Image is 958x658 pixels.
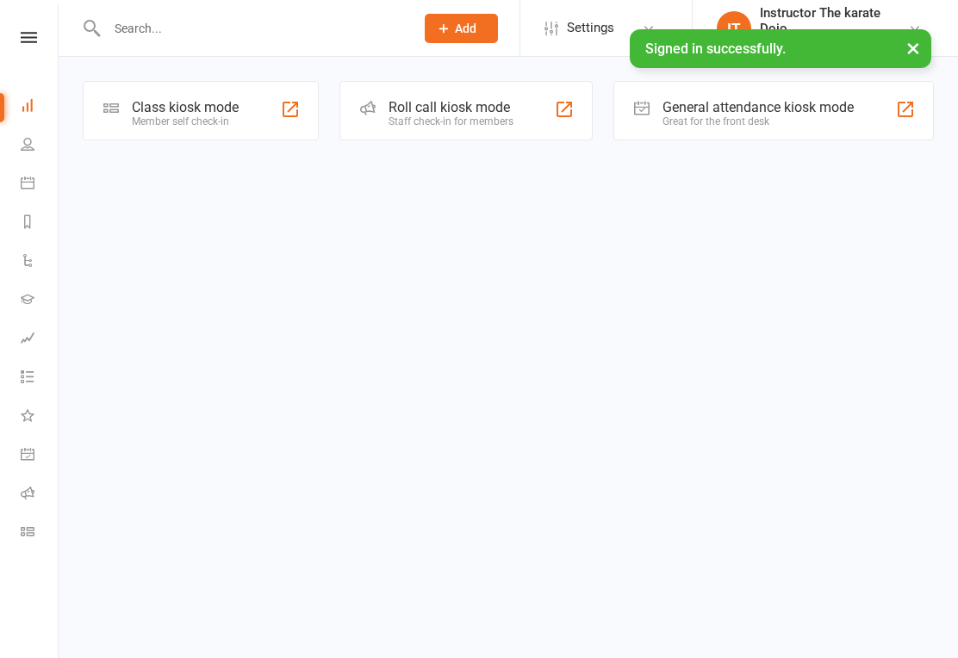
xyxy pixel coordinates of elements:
input: Search... [102,16,402,40]
div: Class kiosk mode [132,99,239,115]
div: Great for the front desk [663,115,854,127]
span: Signed in successfully. [645,40,786,57]
a: What's New [21,398,59,437]
button: × [898,29,929,66]
div: Instructor The karate Dojo [760,5,908,36]
div: Staff check-in for members [389,115,513,127]
button: Add [425,14,498,43]
a: Roll call kiosk mode [21,475,59,514]
div: General attendance kiosk mode [663,99,854,115]
a: Reports [21,204,59,243]
div: Member self check-in [132,115,239,127]
a: Class kiosk mode [21,514,59,553]
a: People [21,127,59,165]
a: Assessments [21,320,59,359]
a: Calendar [21,165,59,204]
span: Add [455,22,476,35]
span: Settings [567,9,614,47]
div: Roll call kiosk mode [389,99,513,115]
a: Dashboard [21,88,59,127]
a: General attendance kiosk mode [21,437,59,475]
div: IT [717,11,751,46]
